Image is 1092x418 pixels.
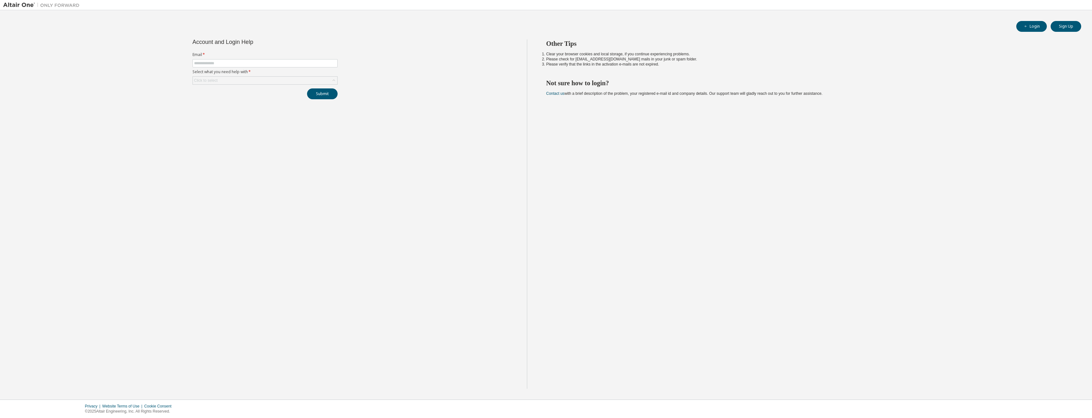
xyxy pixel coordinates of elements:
div: Cookie Consent [144,404,175,409]
h2: Not sure how to login? [546,79,1070,87]
li: Clear your browser cookies and local storage, if you continue experiencing problems. [546,52,1070,57]
li: Please verify that the links in the activation e-mails are not expired. [546,62,1070,67]
span: with a brief description of the problem, your registered e-mail id and company details. Our suppo... [546,91,822,96]
button: Submit [307,88,338,99]
button: Sign Up [1051,21,1081,32]
li: Please check for [EMAIL_ADDRESS][DOMAIN_NAME] mails in your junk or spam folder. [546,57,1070,62]
p: © 2025 Altair Engineering, Inc. All Rights Reserved. [85,409,175,414]
button: Login [1016,21,1047,32]
div: Website Terms of Use [102,404,144,409]
div: Privacy [85,404,102,409]
div: Click to select [193,77,337,84]
a: Contact us [546,91,564,96]
label: Email [192,52,338,57]
label: Select what you need help with [192,69,338,74]
div: Click to select [194,78,218,83]
img: Altair One [3,2,83,8]
h2: Other Tips [546,39,1070,48]
div: Account and Login Help [192,39,309,45]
